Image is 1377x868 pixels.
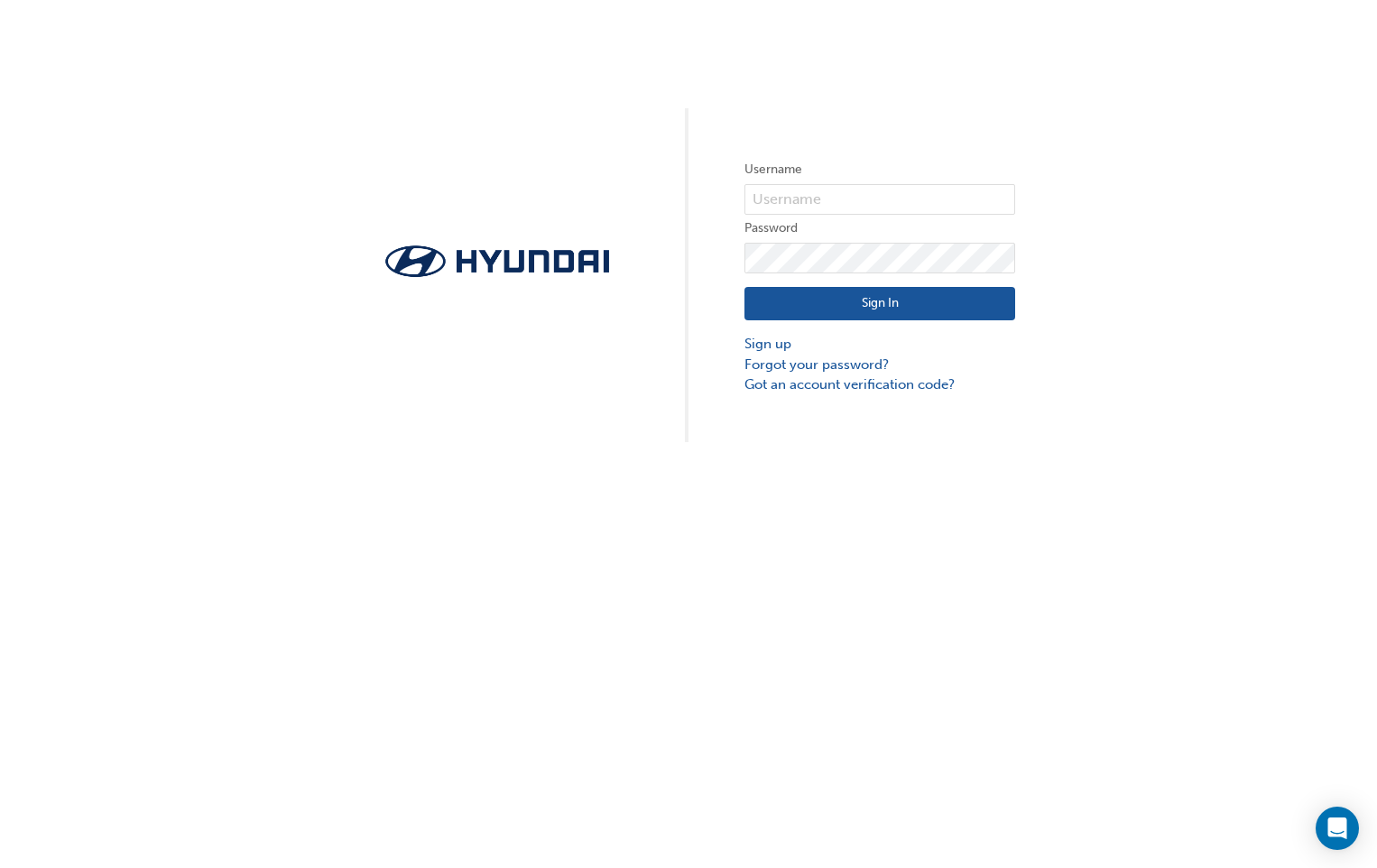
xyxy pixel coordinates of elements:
a: Forgot your password? [744,355,1015,375]
label: Username [744,159,1015,180]
label: Password [744,217,1015,239]
img: Trak [362,240,633,282]
input: Username [744,184,1015,215]
a: Got an account verification code? [744,374,1015,395]
div: Open Intercom Messenger [1316,807,1359,850]
button: Sign In [744,287,1015,321]
a: Sign up [744,334,1015,355]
